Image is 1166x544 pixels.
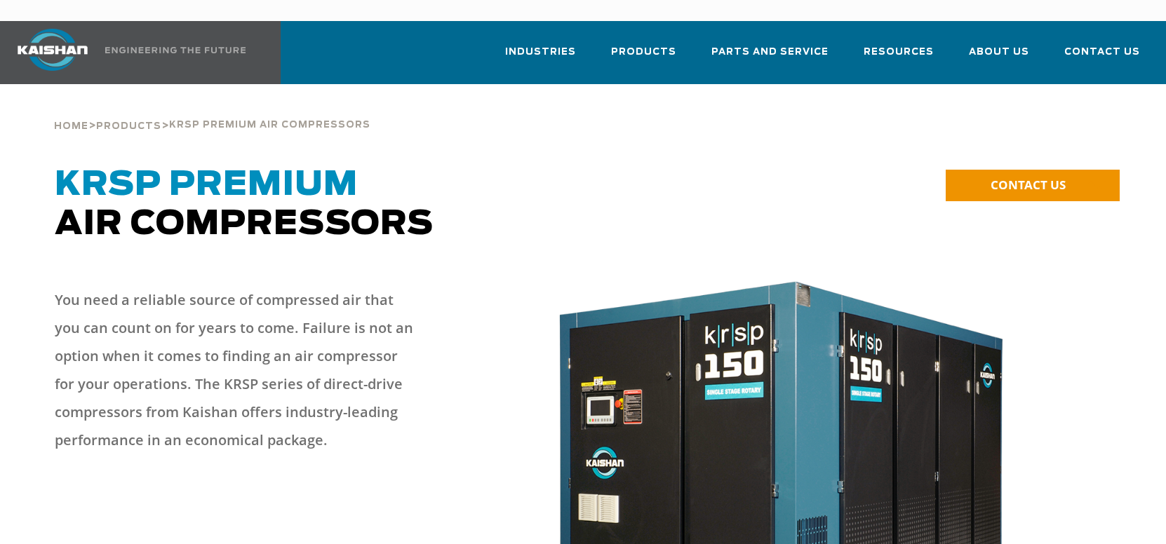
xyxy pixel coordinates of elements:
[969,34,1029,81] a: About Us
[1064,34,1140,81] a: Contact Us
[55,286,420,454] p: You need a reliable source of compressed air that you can count on for years to come. Failure is ...
[54,119,88,132] a: Home
[55,168,434,241] span: Air Compressors
[969,44,1029,60] span: About Us
[711,34,829,81] a: Parts and Service
[505,34,576,81] a: Industries
[991,177,1066,193] span: CONTACT US
[946,170,1120,201] a: CONTACT US
[96,122,161,131] span: Products
[611,34,676,81] a: Products
[864,34,934,81] a: Resources
[54,84,370,137] div: > >
[611,44,676,60] span: Products
[105,47,246,53] img: Engineering the future
[55,168,358,202] span: KRSP Premium
[54,122,88,131] span: Home
[1064,44,1140,60] span: Contact Us
[169,121,370,130] span: krsp premium air compressors
[864,44,934,60] span: Resources
[505,44,576,60] span: Industries
[96,119,161,132] a: Products
[711,44,829,60] span: Parts and Service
